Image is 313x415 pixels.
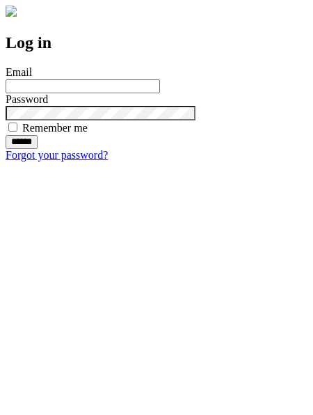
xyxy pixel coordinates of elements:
label: Email [6,66,32,78]
a: Forgot your password? [6,149,108,161]
label: Password [6,93,48,105]
h2: Log in [6,33,307,52]
img: logo-4e3dc11c47720685a147b03b5a06dd966a58ff35d612b21f08c02c0306f2b779.png [6,6,17,17]
label: Remember me [22,122,88,134]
